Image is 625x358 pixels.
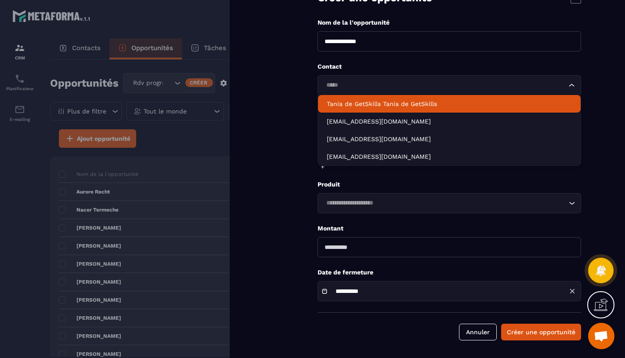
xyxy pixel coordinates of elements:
[318,75,581,95] div: Search for option
[501,324,581,340] button: Créer une opportunité
[318,193,581,213] div: Search for option
[327,117,572,126] p: taniaraffini@yahoo.fr
[318,268,581,277] p: Date de fermeture
[318,62,581,71] p: Contact
[318,18,581,27] p: Nom de la l'opportunité
[459,324,497,340] button: Annuler
[327,135,572,143] p: tania.somaini@gmail.com
[318,180,581,189] p: Produit
[327,99,572,108] p: Tania de GetSkills Tania de GetSkills
[327,152,572,161] p: tania.somaini@nicecotedazur.org
[318,224,581,233] p: Montant
[323,80,567,90] input: Search for option
[588,323,614,349] a: Ouvrir le chat
[323,198,567,208] input: Search for option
